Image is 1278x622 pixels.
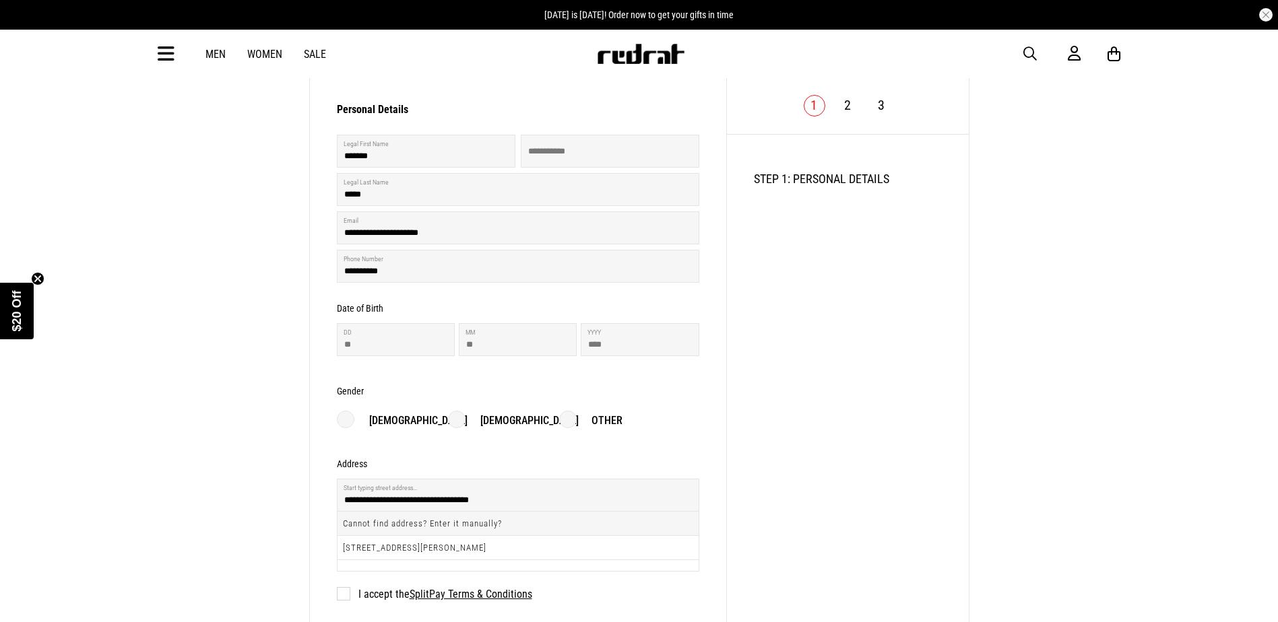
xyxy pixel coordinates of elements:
a: Women [247,48,282,61]
a: Men [205,48,226,61]
h3: Gender [337,386,364,396]
li: Cannot find address? Enter it manually? [338,512,699,536]
img: Redrat logo [596,44,685,64]
h2: STEP 1: PERSONAL DETAILS [754,172,942,186]
span: $20 Off [10,290,24,331]
button: Open LiveChat chat widget [11,5,51,46]
p: Other [578,413,622,429]
button: Close teaser [31,272,44,285]
p: [DEMOGRAPHIC_DATA] [467,413,579,429]
a: 2 [844,97,851,113]
p: [DEMOGRAPHIC_DATA] [356,413,468,429]
label: I accept the [337,588,532,600]
a: Sale [304,48,326,61]
a: SplitPay Terms & Conditions [410,588,532,600]
span: [DATE] is [DATE]! Order now to get your gifts in time [544,9,734,20]
a: 3 [878,97,885,113]
h3: Date of Birth [337,303,383,314]
h3: Address [337,458,367,469]
h3: Personal Details [337,103,699,124]
li: [STREET_ADDRESS][PERSON_NAME] [338,536,699,559]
